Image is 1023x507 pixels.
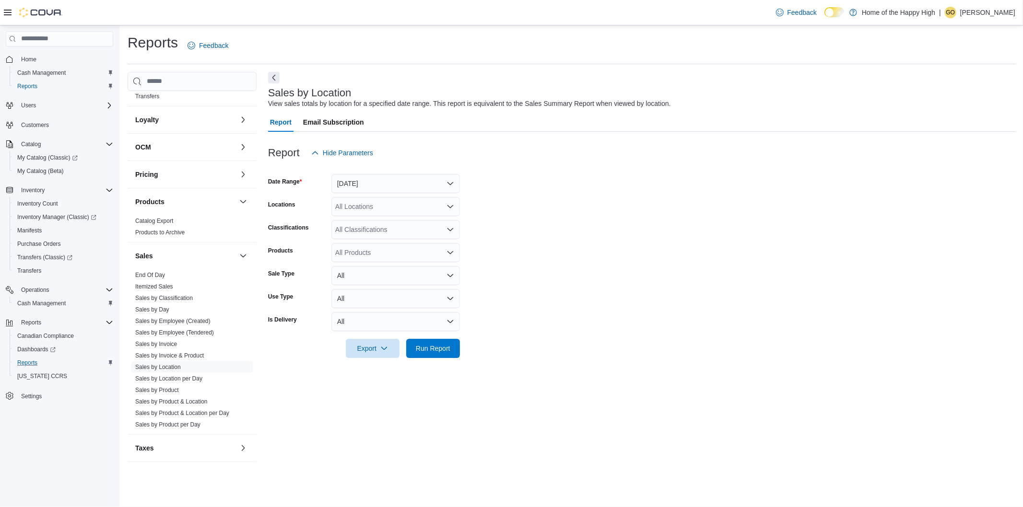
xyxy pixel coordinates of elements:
[21,392,42,400] span: Settings
[135,421,200,428] span: Sales by Product per Day
[135,341,177,347] a: Sales by Invoice
[13,67,70,79] a: Cash Management
[13,225,46,236] a: Manifests
[237,442,249,454] button: Taxes
[13,265,113,277] span: Transfers
[13,81,41,92] a: Reports
[135,398,208,405] span: Sales by Product & Location
[21,319,41,326] span: Reports
[17,200,58,207] span: Inventory Count
[19,8,62,17] img: Cova
[21,121,49,129] span: Customers
[960,7,1015,18] p: [PERSON_NAME]
[17,69,66,77] span: Cash Management
[447,249,454,256] button: Open list of options
[13,344,113,355] span: Dashboards
[135,283,173,290] a: Itemized Sales
[135,115,235,125] button: Loyalty
[17,184,113,196] span: Inventory
[17,390,113,402] span: Settings
[10,164,117,178] button: My Catalog (Beta)
[17,54,40,65] a: Home
[13,165,113,177] span: My Catalog (Beta)
[135,352,204,359] a: Sales by Invoice & Product
[10,356,117,369] button: Reports
[135,251,153,261] h3: Sales
[135,443,235,453] button: Taxes
[268,178,302,185] label: Date Range
[268,87,352,99] h3: Sales by Location
[17,253,72,261] span: Transfers (Classic)
[946,7,955,18] span: GO
[13,357,113,369] span: Reports
[772,3,821,22] a: Feedback
[268,293,293,300] label: Use Type
[268,247,293,254] label: Products
[128,33,178,52] h1: Reports
[945,7,956,18] div: Gaylene Odnokon
[128,215,257,242] div: Products
[268,201,295,208] label: Locations
[6,48,113,428] nav: Complex example
[13,265,45,277] a: Transfers
[447,203,454,210] button: Open list of options
[135,398,208,405] a: Sales by Product & Location
[939,7,941,18] p: |
[10,297,117,310] button: Cash Management
[2,389,117,403] button: Settings
[17,100,40,111] button: Users
[13,252,113,263] span: Transfers (Classic)
[862,7,935,18] p: Home of the Happy High
[13,298,113,309] span: Cash Management
[135,142,235,152] button: OCM
[268,72,280,83] button: Next
[237,250,249,262] button: Sales
[135,197,235,207] button: Products
[268,224,309,231] label: Classifications
[135,375,202,382] span: Sales by Location per Day
[135,229,185,236] a: Products to Archive
[352,339,394,358] span: Export
[13,370,71,382] a: [US_STATE] CCRS
[21,102,36,109] span: Users
[2,138,117,151] button: Catalog
[17,167,64,175] span: My Catalog (Beta)
[237,169,249,180] button: Pricing
[17,332,74,340] span: Canadian Compliance
[184,36,232,55] a: Feedback
[237,196,249,207] button: Products
[13,344,59,355] a: Dashboards
[13,252,76,263] a: Transfers (Classic)
[199,41,228,50] span: Feedback
[135,329,214,336] span: Sales by Employee (Tendered)
[268,316,297,323] label: Is Delivery
[135,306,169,313] a: Sales by Day
[13,357,41,369] a: Reports
[17,138,113,150] span: Catalog
[135,318,211,324] a: Sales by Employee (Created)
[788,8,817,17] span: Feedback
[331,266,460,285] button: All
[10,237,117,251] button: Purchase Orders
[17,184,48,196] button: Inventory
[17,317,113,328] span: Reports
[2,52,117,66] button: Home
[2,316,117,329] button: Reports
[17,119,53,131] a: Customers
[135,251,235,261] button: Sales
[135,421,200,428] a: Sales by Product per Day
[307,143,377,162] button: Hide Parameters
[10,66,117,80] button: Cash Management
[135,272,165,278] a: End Of Day
[303,113,364,132] span: Email Subscription
[13,330,78,342] a: Canadian Compliance
[17,346,56,353] span: Dashboards
[135,352,204,359] span: Sales by Invoice & Product
[13,67,113,79] span: Cash Management
[135,170,235,179] button: Pricing
[13,211,113,223] span: Inventory Manager (Classic)
[13,238,113,250] span: Purchase Orders
[135,410,229,416] a: Sales by Product & Location per Day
